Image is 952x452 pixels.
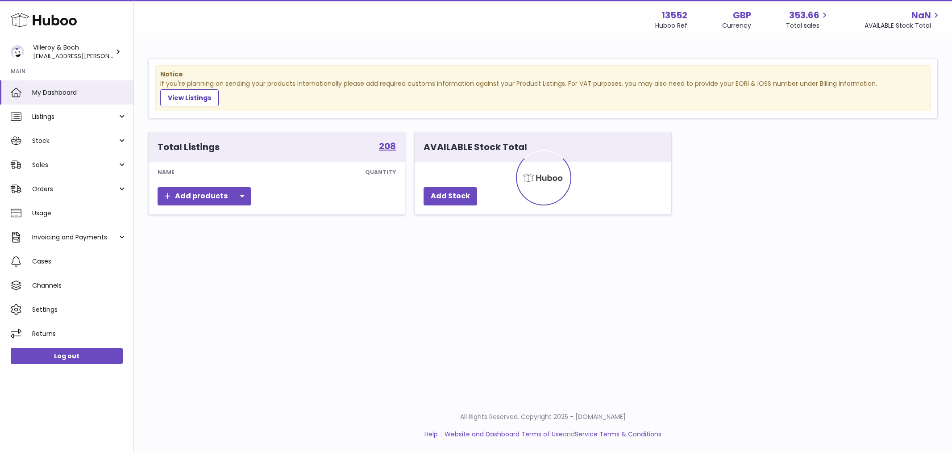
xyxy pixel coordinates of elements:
li: and [441,430,661,439]
span: Returns [32,330,127,338]
div: Villeroy & Boch [33,43,113,60]
a: Log out [11,348,123,364]
th: Name [149,162,256,183]
strong: GBP [733,9,751,21]
span: Orders [32,185,117,193]
a: Service Terms & Conditions [575,430,661,439]
p: All Rights Reserved. Copyright 2025 - [DOMAIN_NAME] [141,413,945,421]
span: NaN [911,9,931,21]
span: [EMAIL_ADDRESS][PERSON_NAME][DOMAIN_NAME] [33,51,181,60]
img: liu.rosanne@villeroy-boch.com [11,45,24,59]
span: Invoicing and Payments [32,233,117,242]
span: Sales [32,161,117,169]
span: Settings [32,306,127,314]
h3: Total Listings [158,141,220,153]
div: If you're planning on sending your products internationally please add required customs informati... [160,80,926,106]
span: Usage [32,209,127,218]
div: Huboo Ref [655,21,687,30]
div: Currency [722,21,751,30]
a: 208 [379,142,396,152]
a: NaN AVAILABLE Stock Total [865,9,941,30]
a: Website and Dashboard Terms of Use [445,430,563,439]
span: 353.66 [789,9,819,21]
th: Quantity [256,162,405,183]
strong: 13552 [661,9,687,21]
strong: 208 [379,142,396,151]
span: Total sales [786,21,830,30]
a: 353.66 Total sales [786,9,830,30]
a: View Listings [160,89,219,106]
a: Add Stock [424,187,477,205]
strong: Notice [160,70,926,79]
a: Add products [158,187,251,205]
span: Cases [32,257,127,266]
a: Help [424,430,438,439]
span: My Dashboard [32,88,127,97]
h3: AVAILABLE Stock Total [424,141,527,153]
span: Stock [32,137,117,145]
span: Channels [32,281,127,290]
span: Listings [32,113,117,121]
span: AVAILABLE Stock Total [865,21,941,30]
